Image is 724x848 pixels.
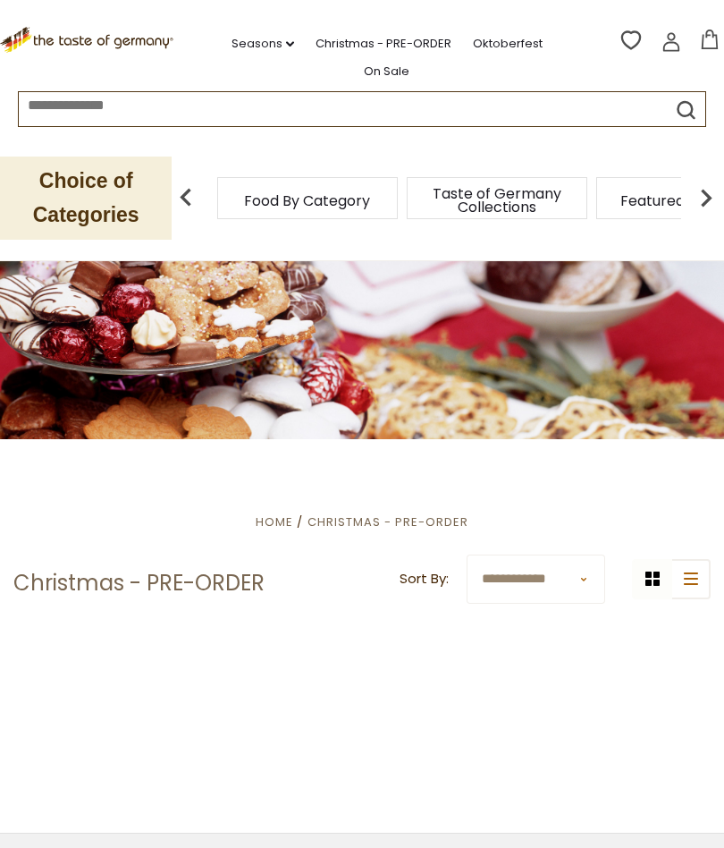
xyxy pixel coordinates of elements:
[688,180,724,216] img: next arrow
[425,187,568,214] a: Taste of Germany Collections
[13,570,265,597] h1: Christmas - PRE-ORDER
[244,194,370,208] a: Food By Category
[232,34,294,54] a: Seasons
[256,513,293,530] a: Home
[316,34,451,54] a: Christmas - PRE-ORDER
[364,62,409,81] a: On Sale
[400,568,449,590] label: Sort By:
[307,513,468,530] a: Christmas - PRE-ORDER
[473,34,543,54] a: Oktoberfest
[168,180,204,216] img: previous arrow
